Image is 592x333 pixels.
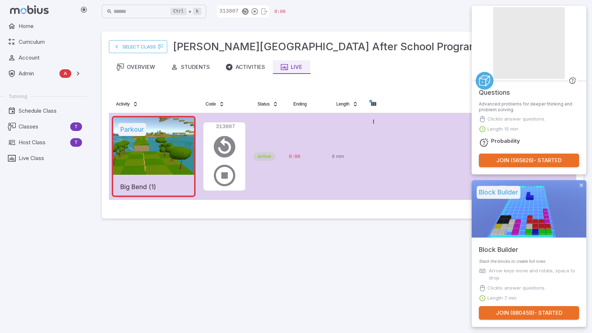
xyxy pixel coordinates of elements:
button: Join (880459)- Started [479,306,579,320]
div: Join Activity [472,180,586,327]
h5: Questions [479,80,510,98]
h5: Parkour [118,123,146,136]
div: Live [281,63,302,71]
a: Select Class [109,40,167,53]
button: Join (565626)- Started [479,154,579,167]
span: T [70,123,82,130]
div: Activities [226,63,265,71]
span: Schedule Class [19,107,82,115]
span: T [70,139,82,146]
span: Admin [19,70,57,78]
button: Column visibility [368,98,379,110]
button: Leave Activity [259,6,269,17]
p: Arrow keys move and rotate, space to drop. [489,267,579,282]
span: A [59,70,71,77]
div: Join Activity [472,6,586,174]
button: close [579,182,584,189]
button: Resend Code [211,132,238,161]
h5: Block Builder [477,186,520,199]
span: Classes [19,123,67,131]
span: Length [336,101,350,107]
h6: Probability [491,137,520,145]
div: Join Code - Students can join by entering this code [203,122,245,191]
span: Ending [293,101,307,107]
span: Activity [116,101,130,107]
p: Time Remaining [274,8,285,15]
a: Probability [476,72,494,90]
span: Account [19,54,82,62]
button: Code [201,98,229,110]
span: active [253,153,275,160]
h5: Big Bend (1) [120,175,156,192]
div: + [170,7,201,16]
div: Join Code - Students can join by entering this code [217,5,269,18]
button: close [579,8,584,15]
button: Status [253,98,283,110]
div: Students [171,63,210,71]
button: Join in Zoom Client [553,5,567,18]
kbd: k [193,8,201,15]
button: End Activity [211,161,238,190]
p: 6 min [332,116,362,197]
p: Advanced problems for deeper thinking and problem solving. [479,101,579,113]
span: Home [19,22,82,30]
kbd: Ctrl [170,8,187,15]
button: Resend Code [241,6,250,17]
button: Length [332,98,362,110]
p: Click to answer questions. [487,116,545,123]
p: Length 7 min [487,295,516,302]
span: Curriculum [19,38,82,46]
span: Tutoring [9,93,27,99]
div: Overview [117,63,155,71]
p: Click to answer questions. [487,285,545,292]
h5: Block Builder [479,238,518,255]
span: Status [258,101,270,107]
button: Ending [289,98,311,110]
span: Code [206,101,216,107]
p: Length 10 min [487,126,518,133]
p: 313807 [213,123,235,131]
button: Activity [112,98,143,110]
p: 313807 [217,8,239,15]
p: Time Remaining [289,153,325,160]
span: Live Class [19,154,82,162]
p: Stack the blocks to create full rows. [479,258,579,264]
button: End Activity [250,6,259,17]
span: Host Class [19,139,67,146]
h3: [PERSON_NAME][GEOGRAPHIC_DATA] After School Program [173,39,478,55]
